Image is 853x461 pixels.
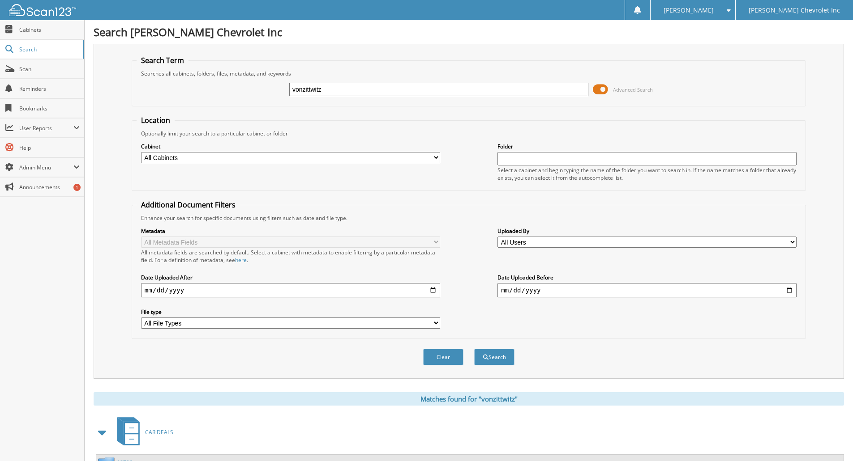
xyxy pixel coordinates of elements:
span: Admin Menu [19,164,73,171]
label: Metadata [141,227,440,235]
div: Enhance your search for specific documents using filters such as date and file type. [137,214,801,222]
a: CAR DEALS [111,414,173,450]
div: 1 [73,184,81,191]
label: File type [141,308,440,316]
span: Advanced Search [613,86,653,93]
legend: Location [137,115,175,125]
label: Date Uploaded Before [497,274,797,281]
span: Reminders [19,85,80,93]
button: Search [474,349,514,365]
a: here [235,256,247,264]
span: Bookmarks [19,105,80,112]
div: All metadata fields are searched by default. Select a cabinet with metadata to enable filtering b... [141,249,440,264]
h1: Search [PERSON_NAME] Chevrolet Inc [94,25,844,39]
span: [PERSON_NAME] Chevrolet Inc [749,8,840,13]
span: User Reports [19,124,73,132]
span: Announcements [19,183,80,191]
span: Cabinets [19,26,80,34]
span: Scan [19,65,80,73]
legend: Additional Document Filters [137,200,240,210]
label: Date Uploaded After [141,274,440,281]
span: [PERSON_NAME] [664,8,714,13]
input: end [497,283,797,297]
div: Select a cabinet and begin typing the name of the folder you want to search in. If the name match... [497,166,797,182]
span: Search [19,46,78,53]
div: Searches all cabinets, folders, files, metadata, and keywords [137,70,801,77]
span: CAR DEALS [145,428,173,436]
span: Help [19,144,80,152]
label: Cabinet [141,143,440,150]
div: Optionally limit your search to a particular cabinet or folder [137,130,801,137]
legend: Search Term [137,55,189,65]
label: Folder [497,143,797,150]
input: start [141,283,440,297]
button: Clear [423,349,463,365]
label: Uploaded By [497,227,797,235]
img: scan123-logo-white.svg [9,4,76,16]
div: Matches found for "vonzittwitz" [94,392,844,406]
